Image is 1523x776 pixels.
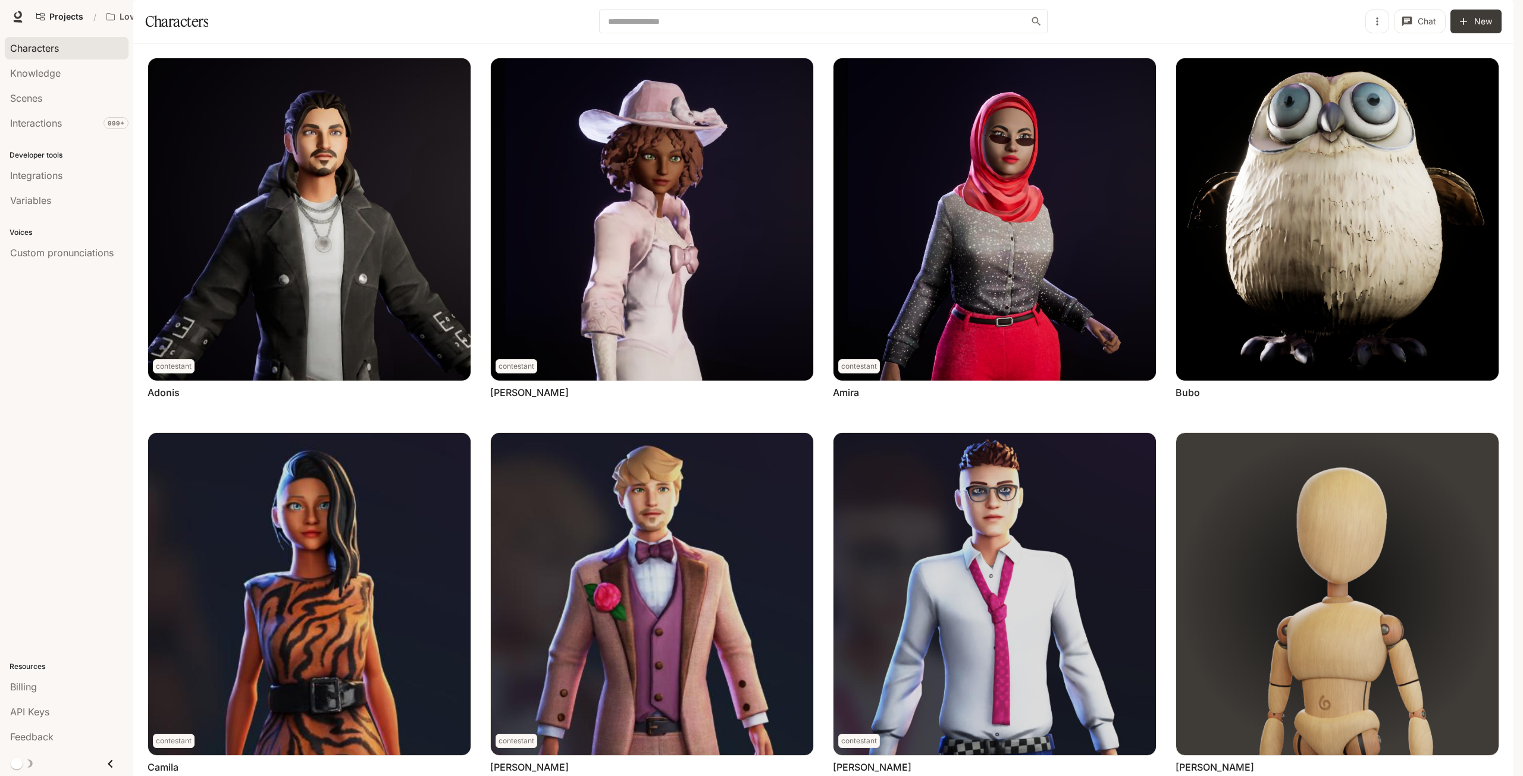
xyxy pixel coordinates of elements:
div: / [89,11,101,23]
a: [PERSON_NAME] [833,761,911,774]
button: New [1450,10,1502,33]
a: Bubo [1176,386,1200,399]
a: Adonis [148,386,180,399]
p: Love Bird Cam [120,12,179,22]
a: [PERSON_NAME] [1176,761,1254,774]
img: Amira [833,58,1156,381]
img: Gregull [1176,433,1499,755]
img: Adonis [148,58,471,381]
img: Chad [491,433,813,755]
button: Chat [1394,10,1446,33]
a: Amira [833,386,859,399]
a: [PERSON_NAME] [490,761,569,774]
a: Go to projects [31,5,89,29]
button: Open workspace menu [101,5,198,29]
img: Camila [148,433,471,755]
img: Ethan [833,433,1156,755]
img: Amanda [491,58,813,381]
img: Bubo [1176,58,1499,381]
a: [PERSON_NAME] [490,386,569,399]
h1: Characters [145,10,208,33]
span: Projects [49,12,83,22]
a: Camila [148,761,178,774]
